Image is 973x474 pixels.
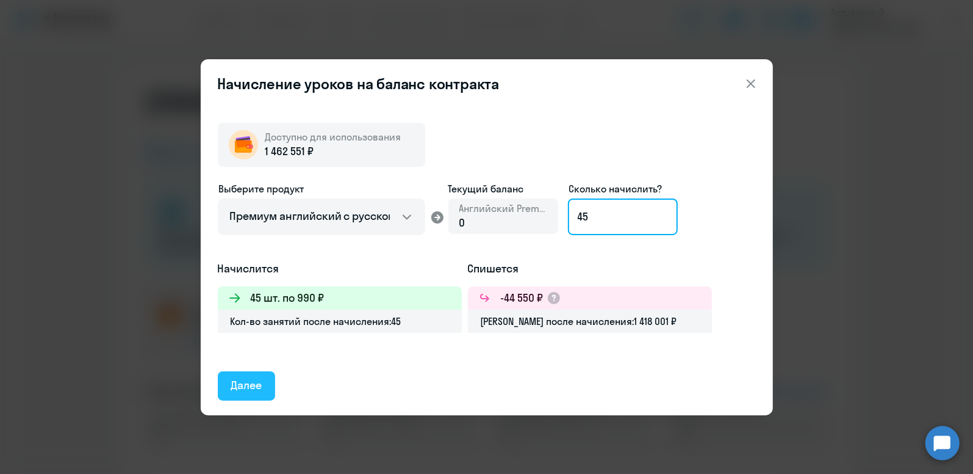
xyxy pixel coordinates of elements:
[448,181,558,196] span: Текущий баланс
[265,131,401,143] span: Доступно для использования
[251,290,324,306] h3: 45 шт. по 990 ₽
[201,74,773,93] header: Начисление уроков на баланс контракта
[231,377,262,393] div: Далее
[468,261,712,277] h5: Спишется
[459,202,547,215] span: Английский Premium
[265,144,314,159] span: 1 462 551 ₽
[459,216,465,230] span: 0
[218,310,462,333] div: Кол-во занятий после начисления: 45
[229,130,258,159] img: wallet-circle.png
[219,183,304,195] span: Выберите продукт
[218,371,276,401] button: Далее
[569,183,662,195] span: Сколько начислить?
[218,261,462,277] h5: Начислится
[501,290,544,306] h3: -44 550 ₽
[468,310,712,333] div: [PERSON_NAME] после начисления: 1 418 001 ₽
